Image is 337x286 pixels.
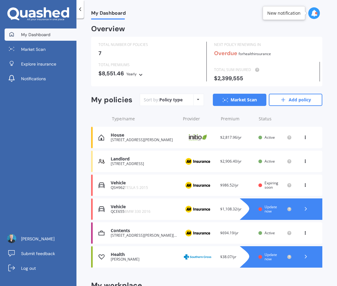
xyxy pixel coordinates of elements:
[182,156,213,167] img: AA
[182,132,213,143] img: Initio
[112,116,178,122] div: Type/name
[98,134,104,141] img: House
[214,50,237,57] b: Overdue
[265,230,275,235] span: Active
[5,233,76,245] a: [PERSON_NAME]
[98,230,105,236] img: Contents
[269,94,322,106] a: Add policy
[220,159,242,164] span: $2,906.40/yr
[182,227,213,239] img: AA
[111,133,177,138] div: House
[5,43,76,55] a: Market Scan
[265,252,277,262] span: Update now
[5,73,76,85] a: Notifications
[111,257,177,262] div: [PERSON_NAME]
[220,135,242,140] span: $2,817.96/yr
[21,236,54,242] span: [PERSON_NAME]
[144,97,183,103] div: Sort by:
[265,204,277,214] span: Update now
[98,50,199,56] div: 7
[265,135,275,140] span: Active
[91,26,125,32] div: Overview
[98,254,105,260] img: Health
[21,32,50,38] span: My Dashboard
[265,159,275,164] span: Active
[98,62,199,68] div: TOTAL PREMIUMS
[111,138,177,142] div: [STREET_ADDRESS][PERSON_NAME]
[159,97,183,103] div: Policy type
[21,46,46,52] span: Market Scan
[21,250,55,257] span: Submit feedback
[111,180,177,186] div: Vehicle
[5,58,76,70] a: Explore insurance
[111,204,177,209] div: Vehicle
[5,28,76,41] a: My Dashboard
[111,252,177,257] div: Health
[124,209,150,214] span: BMW 330 2016
[221,116,254,122] div: Premium
[5,247,76,260] a: Submit feedback
[98,42,199,48] div: TOTAL NUMBER OF POLICIES
[214,42,315,48] div: NEXT POLICY RENEWING IN
[125,185,148,190] span: TESLA S 2015
[220,230,239,235] span: $694.19/yr
[126,71,137,77] div: Yearly
[265,180,278,190] span: Expiring soon
[182,179,213,191] img: AA
[182,251,213,263] img: Southern Cross
[111,233,177,238] div: [STREET_ADDRESS][PERSON_NAME][PERSON_NAME]
[5,262,76,274] a: Log out
[7,234,16,243] img: 3f54c882ffb2224d03556f13858a152e
[111,156,177,162] div: Landlord
[111,162,177,166] div: [STREET_ADDRESS]
[259,116,292,122] div: Status
[239,51,271,56] span: for Health insurance
[98,182,105,188] img: Vehicle
[98,206,105,212] img: Vehicle
[111,209,177,214] div: QCE655
[220,206,242,212] span: $1,108.32/yr
[214,75,315,81] div: $2,399,555
[91,96,132,104] div: My policies
[21,265,36,271] span: Log out
[183,116,216,122] div: Provider
[111,228,177,233] div: Contents
[21,76,46,82] span: Notifications
[220,183,239,188] span: $986.52/yr
[98,70,199,77] div: $8,551.46
[213,94,266,106] a: Market Scan
[111,186,177,190] div: QSH962
[21,61,56,67] span: Explore insurance
[98,158,105,164] img: Landlord
[91,10,126,18] span: My Dashboard
[267,10,301,16] div: New notification
[214,67,315,73] div: TOTAL SUM INSURED
[220,254,236,259] span: $38.07/yr
[182,203,213,215] img: AA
